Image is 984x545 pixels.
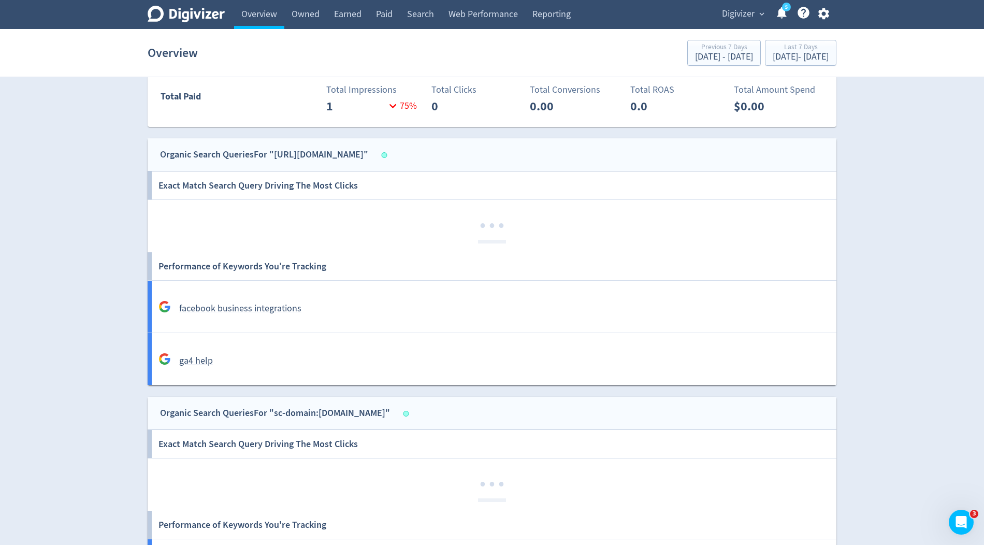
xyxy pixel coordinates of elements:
h1: Overview [148,36,198,69]
div: Organic Search Queries For "[URL][DOMAIN_NAME]" [160,147,368,162]
span: · [478,200,487,252]
h6: Exact Match Search Query Driving The Most Clicks [158,430,358,458]
div: [DATE] - [DATE] [695,52,753,62]
p: Total Amount Spend [734,83,828,97]
p: 0.0 [630,97,690,116]
span: · [487,458,497,511]
div: Total Paid [148,89,263,109]
h6: Performance of Keywords You're Tracking [158,511,326,539]
p: $0.00 [734,97,793,116]
button: Previous 7 Days[DATE] - [DATE] [687,40,761,66]
iframe: Intercom live chat [949,510,974,535]
text: 5 [785,4,788,11]
a: ··· [148,458,836,511]
h5: facebook business integrations [179,303,301,315]
svg: Google Analytics [158,353,171,365]
p: 1 [326,97,386,116]
p: Total Conversions [530,83,624,97]
h6: Exact Match Search Query Driving The Most Clicks [158,171,358,199]
span: expand_more [757,9,766,19]
span: · [487,200,497,252]
span: Data last synced: 25 Sep 2025, 2:03am (AEST) [403,411,412,417]
span: · [497,200,506,252]
a: facebook business integrations [148,281,836,333]
p: 0.00 [530,97,589,116]
a: ga4 help [148,333,836,385]
span: · [478,458,487,511]
p: Total ROAS [630,83,724,97]
div: Previous 7 Days [695,44,753,52]
button: Last 7 Days[DATE]- [DATE] [765,40,836,66]
div: Last 7 Days [773,44,829,52]
span: 3 [970,510,978,518]
span: · [497,458,506,511]
p: 0 [431,97,491,116]
h6: Performance of Keywords You're Tracking [158,252,326,280]
svg: Google Analytics [158,300,171,313]
span: Digivizer [722,6,755,22]
h5: ga4 help [179,355,213,367]
div: [DATE] - [DATE] [773,52,829,62]
a: ··· [148,200,836,252]
div: Organic Search Queries For "sc-domain:[DOMAIN_NAME]" [160,406,390,421]
p: Total Impressions [326,83,420,97]
p: Total Clicks [431,83,525,97]
a: 5 [782,3,791,11]
span: Data last synced: 25 Sep 2025, 4:01am (AEST) [382,152,390,158]
button: Digivizer [718,6,767,22]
